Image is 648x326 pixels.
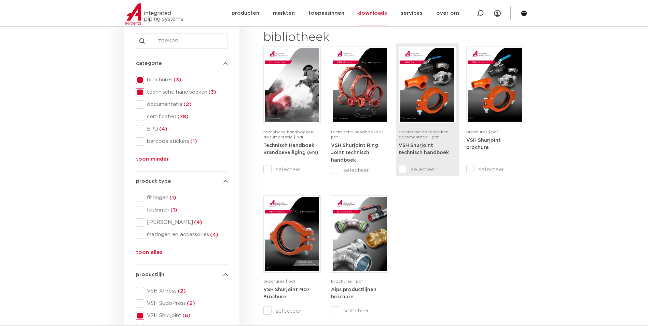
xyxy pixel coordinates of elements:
span: (2) [186,301,195,306]
span: documentatie [144,101,228,108]
span: (6) [181,313,191,318]
span: leidingen [144,207,228,214]
button: toon alles [136,248,163,259]
img: Aips-Product-lines_A4SuperHero-5010346-2024_1.1_NL-pdf.jpg [333,197,387,271]
span: EPD [144,126,228,133]
h4: product type [136,177,228,186]
span: metingen en accessoires [144,231,228,238]
span: (1) [168,195,176,200]
label: selecteer [399,165,456,174]
span: brochures | pdf [263,279,295,283]
a: VSH Shurjoint brochure [466,138,501,150]
div: EPD(4) [136,125,228,133]
span: (1) [169,207,177,213]
label: selecteer [331,307,388,315]
button: toon minder [136,155,169,166]
span: brochures | pdf [466,130,498,134]
span: (4) [193,220,202,225]
span: (3) [207,90,216,95]
h4: productlijn [136,271,228,279]
div: VSH Shurjoint(6) [136,312,228,320]
div: technische handboeken(3) [136,88,228,96]
a: Aips productlijnen brochure [331,287,376,300]
span: brochures [144,77,228,83]
span: barcode stickers [144,138,228,145]
span: VSH XPress [144,288,228,295]
div: leidingen(1) [136,206,228,214]
label: selecteer [263,307,321,315]
span: (4) [158,126,167,132]
a: Technisch Handboek Brandbeveiliging (EN) [263,143,318,155]
div: barcode stickers(1) [136,137,228,146]
div: fittingen(1) [136,194,228,202]
span: (2) [182,102,192,107]
span: (4) [209,232,218,237]
div: [PERSON_NAME](4) [136,218,228,227]
span: brochures | pdf [331,279,363,283]
span: technische handboeken | pdf [331,130,383,139]
div: brochures(3) [136,76,228,84]
img: VSH-Shurjoint-M07_A4Brochure-5010139-2022_1.0_NL-pdf.jpg [265,197,319,271]
a: VSH Shurjoint Ring Joint technisch handboek [331,143,378,163]
span: technische handboeken [144,89,228,96]
h2: bibliotheek [263,29,385,46]
label: selecteer [466,165,524,174]
div: metingen en accessoires(4) [136,231,228,239]
span: certificaten [144,113,228,120]
span: technische handboeken, documentatie | pdf [263,130,314,139]
span: [PERSON_NAME] [144,219,228,226]
span: (1) [189,139,197,144]
img: VSH-Shurjoint_A4Brochure-5008696-2021_1.0_NL-1-pdf.jpg [468,48,522,122]
span: VSH SudoPress [144,300,228,307]
span: technische handboeken, documentatie | pdf [399,130,450,139]
span: fittingen [144,194,228,201]
span: (78) [176,114,189,119]
span: (2) [177,288,186,294]
div: VSH XPress(2) [136,287,228,295]
img: VSH-Shurjoint-RJ_A4TM_5011380_2025_1.1_EN-pdf.jpg [333,48,387,122]
a: VSH Shurjoint M07 Brochure [263,287,310,300]
img: VSH-Shurjoint_A4TM_5008731_2024_3.0_EN-pdf.jpg [400,48,454,122]
div: certificaten(78) [136,113,228,121]
h4: categorie [136,59,228,68]
label: selecteer [263,165,321,174]
div: documentatie(2) [136,100,228,109]
a: VSH Shurjoint technisch handboek [399,143,449,155]
span: (3) [173,77,181,82]
img: FireProtection_A4TM_5007915_2025_2.0_EN-pdf.jpg [265,48,319,122]
span: VSH Shurjoint [144,312,228,319]
div: VSH SudoPress(2) [136,299,228,308]
label: selecteer [331,166,388,174]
